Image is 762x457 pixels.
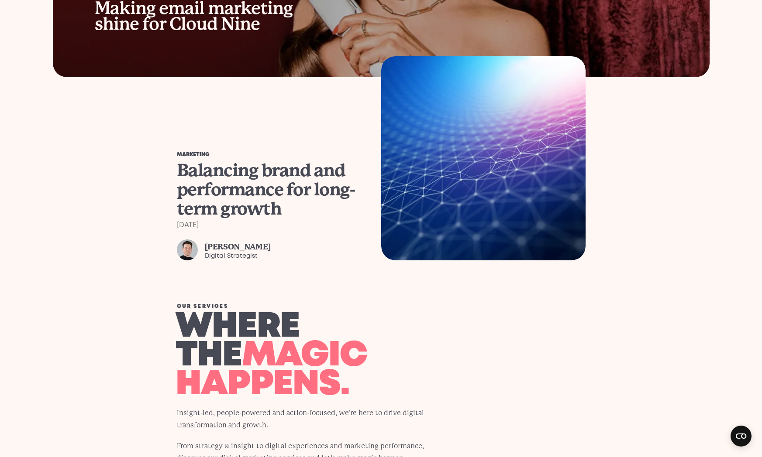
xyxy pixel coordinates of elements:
[177,152,365,157] div: Marketing
[177,304,451,309] div: Our services
[205,252,271,260] div: Digital Strategist
[381,56,586,260] img: Balancing brand and performance for long-term growth
[176,313,451,399] h2: Where the
[177,222,365,229] div: [DATE]
[177,239,198,260] img: Nick Phillips
[177,56,586,260] a: Balancing brand and performance for long-term growth Marketing Balancing brand and performance fo...
[731,426,752,447] button: Open CMP widget
[95,0,339,32] div: Making email marketing shine for Cloud Nine
[205,242,271,252] div: [PERSON_NAME]
[176,340,367,400] span: magic happens.
[177,161,365,218] div: Balancing brand and performance for long-term growth
[177,407,451,431] p: Insight-led, people-powered and action-focused, we’re here to drive digital transformation and gr...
